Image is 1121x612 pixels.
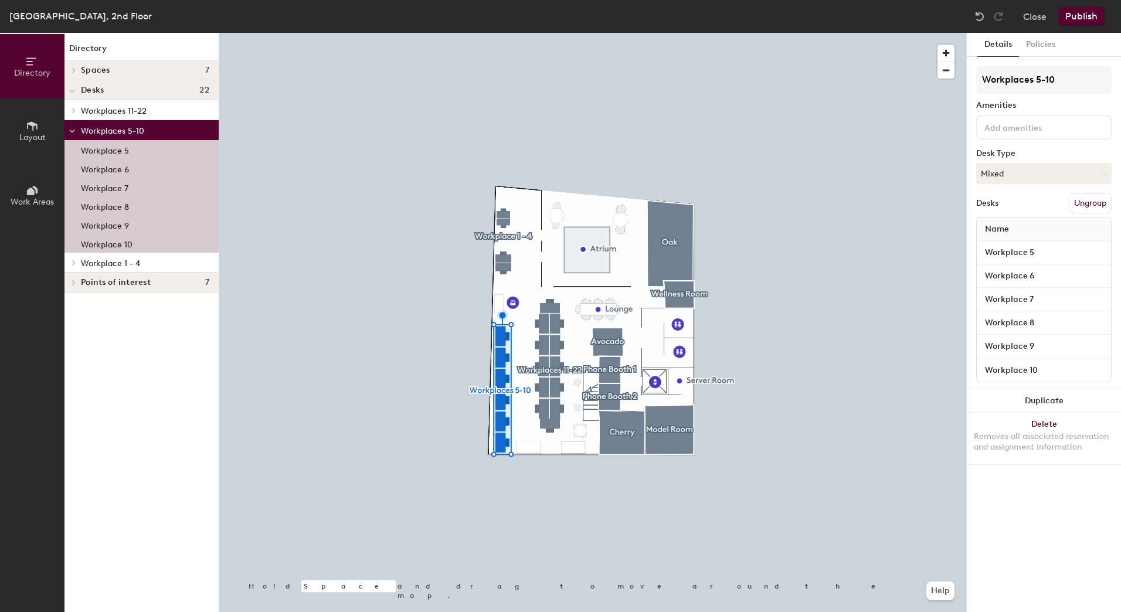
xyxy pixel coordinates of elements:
span: Name [979,219,1015,240]
button: Mixed [976,163,1112,184]
input: Add amenities [982,120,1088,134]
span: Workplace 1 - 4 [81,259,140,268]
p: Workplace 8 [81,199,129,212]
input: Unnamed desk [979,362,1109,378]
input: Unnamed desk [979,338,1109,355]
button: Duplicate [967,389,1121,413]
span: Spaces [81,66,110,75]
h1: Directory [64,42,219,60]
span: 7 [205,66,209,75]
button: Details [977,33,1019,57]
button: Help [926,582,954,600]
span: Workplaces 11-22 [81,106,147,116]
span: Points of interest [81,278,151,287]
button: Policies [1019,33,1062,57]
span: Workplaces 5-10 [81,126,144,136]
button: Close [1023,7,1047,26]
input: Unnamed desk [979,244,1109,261]
button: Publish [1058,7,1105,26]
div: Amenities [976,101,1112,110]
span: Work Areas [11,197,54,207]
span: Directory [14,68,50,78]
p: Workplace 7 [81,180,128,193]
span: Desks [81,86,104,95]
button: Ungroup [1069,193,1112,213]
p: Workplace 6 [81,161,129,175]
input: Unnamed desk [979,268,1109,284]
p: Workplace 5 [81,142,129,156]
span: Layout [19,132,46,142]
span: 22 [199,86,209,95]
button: DeleteRemoves all associated reservation and assignment information [967,413,1121,464]
p: Workplace 9 [81,217,129,231]
input: Unnamed desk [979,315,1109,331]
div: Desks [976,199,998,208]
div: Desk Type [976,149,1112,158]
div: [GEOGRAPHIC_DATA], 2nd Floor [9,9,152,23]
img: Undo [974,11,986,22]
p: Workplace 10 [81,236,133,250]
img: Redo [993,11,1004,22]
div: Removes all associated reservation and assignment information [974,431,1114,453]
input: Unnamed desk [979,291,1109,308]
span: 7 [205,278,209,287]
